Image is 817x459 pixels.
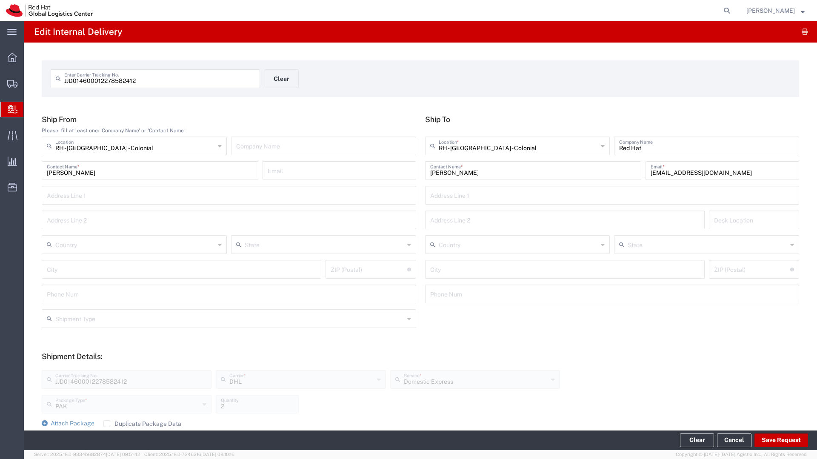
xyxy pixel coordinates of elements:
img: logo [6,4,93,17]
span: Paz Gonzalez Fernandez [746,6,795,15]
h5: Shipment Details: [42,352,799,361]
span: Client: 2025.18.0-7346316 [144,452,234,457]
button: [PERSON_NAME] [746,6,805,16]
button: Clear [680,433,714,447]
label: Duplicate Package Data [103,420,181,427]
button: Save Request [754,433,808,447]
h5: Ship From [42,115,416,124]
span: Copyright © [DATE]-[DATE] Agistix Inc., All Rights Reserved [676,451,807,458]
span: [DATE] 09:51:42 [106,452,140,457]
span: Server: 2025.18.0-9334b682874 [34,452,140,457]
button: Clear [265,69,299,88]
a: Cancel [717,433,751,447]
span: [DATE] 08:10:16 [201,452,234,457]
span: Attach Package [51,420,94,427]
div: Please, fill at least one: 'Company Name' or 'Contact Name' [42,127,416,134]
h4: Edit Internal Delivery [34,21,122,43]
h5: Ship To [425,115,800,124]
